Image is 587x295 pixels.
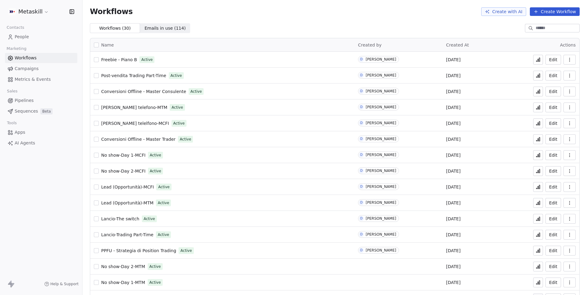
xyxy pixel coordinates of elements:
[446,152,460,158] span: [DATE]
[366,121,396,125] div: [PERSON_NAME]
[150,168,161,174] span: Active
[150,152,161,158] span: Active
[144,216,155,222] span: Active
[446,73,460,79] span: [DATE]
[101,185,154,189] span: Lead (Opportunità)-MCFI
[5,53,77,63] a: Workflows
[15,140,35,146] span: AI Agents
[446,200,460,206] span: [DATE]
[446,279,460,286] span: [DATE]
[101,232,153,238] a: Lancio-Trading Part-Time
[101,89,186,94] span: Conversioni Offline - Master Consulente
[366,89,396,93] div: [PERSON_NAME]
[101,57,137,62] span: Freebie - Piano B
[545,55,561,65] button: Edit
[101,88,186,95] a: Conversioni Offline - Master Consulente
[545,246,561,256] a: Edit
[15,108,38,114] span: Sequences
[545,103,561,112] a: Edit
[180,136,191,142] span: Active
[44,282,79,286] a: Help & Support
[101,263,145,270] a: No show-Day 2-MTM
[545,198,561,208] a: Edit
[545,134,561,144] button: Edit
[545,230,561,240] a: Edit
[101,280,145,285] span: No show-Day 1-MTM
[4,44,29,53] span: Marketing
[360,216,363,221] div: D
[101,216,139,222] a: Lancio-The switch
[101,42,114,48] span: Name
[190,89,202,94] span: Active
[360,200,363,205] div: D
[158,184,169,190] span: Active
[4,23,27,32] span: Contacts
[101,184,154,190] a: Lead (Opportunità)-MCFI
[360,89,363,94] div: D
[15,97,34,104] span: Pipelines
[101,73,166,79] a: Post-vendita Trading Part-Time
[560,43,576,47] span: Actions
[446,232,460,238] span: [DATE]
[101,136,175,142] a: Conversioni Offline - Master Trader
[101,232,153,237] span: Lancio-Trading Part-Time
[545,214,561,224] a: Edit
[446,136,460,142] span: [DATE]
[360,232,363,237] div: D
[101,169,146,174] span: No show-Day 2-MCFI
[101,137,175,142] span: Conversioni Offline - Master Trader
[360,105,363,110] div: D
[545,87,561,96] button: Edit
[545,262,561,271] button: Edit
[9,8,16,15] img: AVATAR%20METASKILL%20-%20Colori%20Positivo.png
[446,248,460,254] span: [DATE]
[15,34,29,40] span: People
[366,248,396,252] div: [PERSON_NAME]
[5,95,77,106] a: Pipelines
[545,71,561,80] button: Edit
[5,106,77,116] a: SequencesBeta
[446,263,460,270] span: [DATE]
[366,73,396,77] div: [PERSON_NAME]
[4,118,19,128] span: Tools
[545,166,561,176] button: Edit
[101,279,145,286] a: No show-Day 1-MTM
[530,7,580,16] button: Create Workflow
[366,200,396,205] div: [PERSON_NAME]
[50,282,79,286] span: Help & Support
[360,168,363,173] div: D
[545,150,561,160] button: Edit
[101,168,146,174] a: No show-Day 2-MCFI
[5,127,77,137] a: Apps
[358,43,382,47] span: Created by
[5,74,77,84] a: Metrics & Events
[545,182,561,192] button: Edit
[446,120,460,126] span: [DATE]
[15,65,39,72] span: Campaigns
[141,57,153,62] span: Active
[101,216,139,221] span: Lancio-The switch
[366,185,396,189] div: [PERSON_NAME]
[446,216,460,222] span: [DATE]
[5,32,77,42] a: People
[101,153,146,158] span: No show-Day 1-MCFI
[101,200,153,206] a: Lead (Opportunità)-MTM
[4,87,20,96] span: Sales
[545,278,561,287] button: Edit
[7,6,50,17] button: Metaskill
[446,57,460,63] span: [DATE]
[446,168,460,174] span: [DATE]
[360,184,363,189] div: D
[15,55,37,61] span: Workflows
[446,88,460,95] span: [DATE]
[545,118,561,128] button: Edit
[101,120,169,126] a: [PERSON_NAME] telelfono-MCFI
[366,137,396,141] div: [PERSON_NAME]
[15,76,51,83] span: Metrics & Events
